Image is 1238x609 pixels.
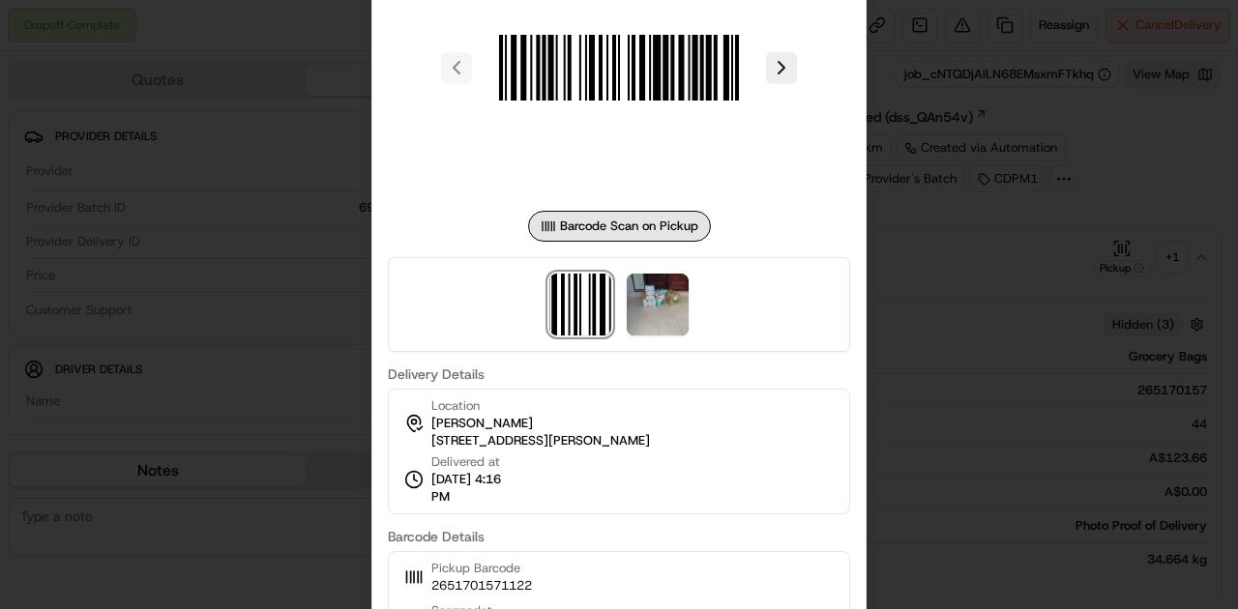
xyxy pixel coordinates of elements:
div: Barcode Scan on Pickup [528,211,711,242]
span: Location [431,397,480,415]
span: 2651701571122 [431,577,532,594]
span: [PERSON_NAME] [431,415,533,432]
label: Delivery Details [388,367,850,381]
img: photo_proof_of_delivery image [627,274,689,335]
span: Delivered at [431,453,520,471]
img: barcode_scan_on_pickup image [549,274,611,335]
span: [STREET_ADDRESS][PERSON_NAME] [431,432,650,449]
span: Pickup Barcode [431,560,532,577]
label: Barcode Details [388,530,850,543]
span: [DATE] 4:16 PM [431,471,520,506]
